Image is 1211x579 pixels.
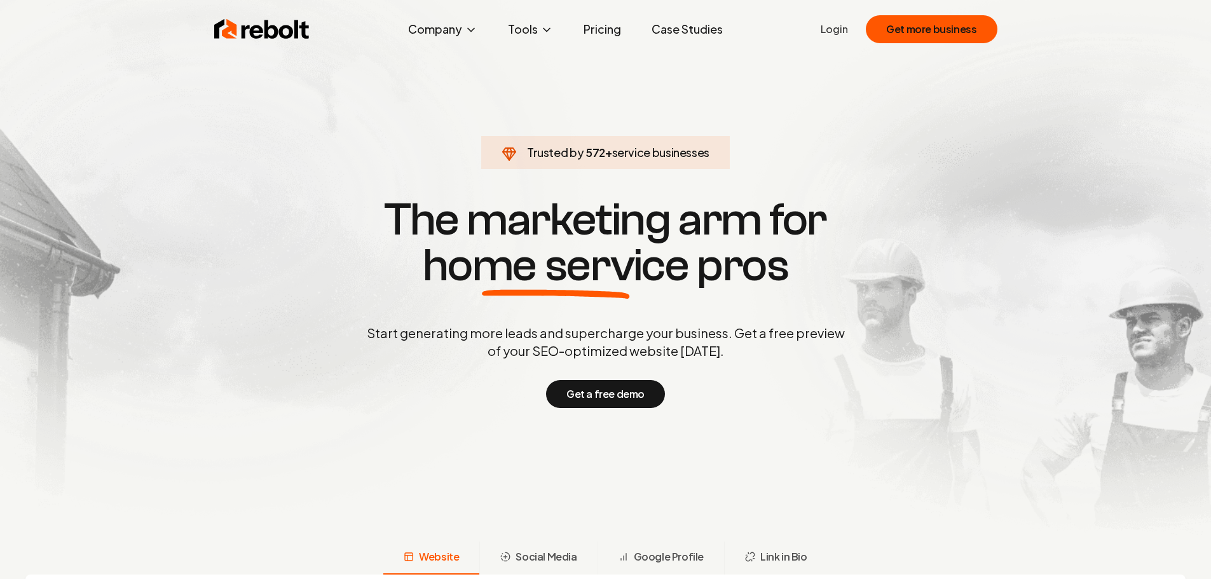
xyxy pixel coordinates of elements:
span: home service [423,243,689,289]
img: Rebolt Logo [214,17,310,42]
a: Pricing [573,17,631,42]
span: service businesses [612,145,710,160]
button: Link in Bio [724,542,828,575]
span: Social Media [516,549,577,564]
button: Social Media [479,542,597,575]
p: Start generating more leads and supercharge your business. Get a free preview of your SEO-optimiz... [364,324,847,360]
span: Website [419,549,459,564]
button: Get a free demo [546,380,665,408]
h1: The marketing arm for pros [301,197,911,289]
span: + [605,145,612,160]
span: 572 [585,144,605,161]
span: Link in Bio [760,549,807,564]
button: Company [398,17,488,42]
button: Google Profile [598,542,724,575]
a: Case Studies [641,17,733,42]
button: Tools [498,17,563,42]
span: Trusted by [527,145,584,160]
button: Get more business [866,15,997,43]
a: Login [821,22,848,37]
button: Website [383,542,479,575]
span: Google Profile [634,549,704,564]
